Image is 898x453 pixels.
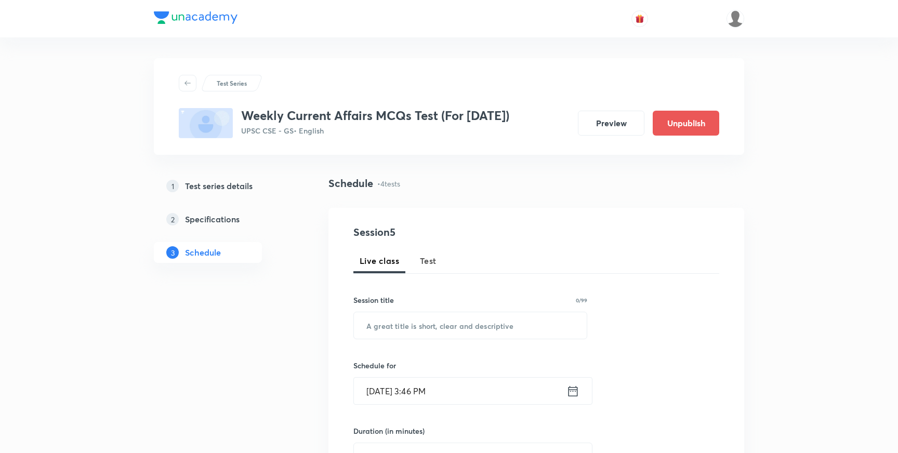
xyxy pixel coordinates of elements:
p: UPSC CSE - GS • English [241,125,509,136]
p: 2 [166,213,179,225]
input: A great title is short, clear and descriptive [354,312,587,339]
p: • 4 tests [377,178,400,189]
button: Preview [578,111,644,136]
button: Unpublish [653,111,719,136]
p: Test Series [217,78,247,88]
h5: Schedule [185,246,221,259]
h5: Specifications [185,213,240,225]
button: avatar [631,10,648,27]
p: 3 [166,246,179,259]
span: Live class [360,255,399,267]
h6: Duration (in minutes) [353,425,425,436]
a: 2Specifications [154,209,295,230]
a: Company Logo [154,11,237,26]
p: 0/99 [576,298,587,303]
img: fallback-thumbnail.png [179,108,233,138]
a: 1Test series details [154,176,295,196]
h4: Schedule [328,176,373,191]
h5: Test series details [185,180,253,192]
h3: Weekly Current Affairs MCQs Test (For [DATE]) [241,108,509,123]
img: avatar [635,14,644,23]
img: Ajit [727,10,744,28]
h4: Session 5 [353,224,543,240]
p: 1 [166,180,179,192]
h6: Schedule for [353,360,587,371]
img: Company Logo [154,11,237,24]
h6: Session title [353,295,394,305]
span: Test [420,255,437,267]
